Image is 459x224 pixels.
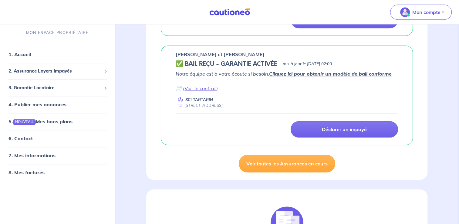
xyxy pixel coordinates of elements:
div: 6. Contact [2,132,112,144]
p: [PERSON_NAME] et [PERSON_NAME] [176,51,265,58]
p: SCI TARTARIN [185,97,213,103]
a: Voir le contrat [184,85,216,91]
em: 📄 ( ) [176,85,218,91]
a: Voir toutes les Assurances en cours [239,155,335,172]
a: 6. Contact [8,135,33,141]
a: Cliquez ici pour obtenir un modèle de bail conforme [269,71,392,77]
a: 8. Mes factures [8,169,45,175]
button: illu_account_valid_menu.svgMon compte [390,5,452,20]
div: 8. Mes factures [2,166,112,178]
a: 4. Publier mes annonces [8,101,66,107]
div: 5.NOUVEAUMes bons plans [2,115,112,127]
h5: ✅ BAIL REÇU - GARANTIE ACTIVÉE [176,60,277,68]
p: MON ESPACE PROPRIÉTAIRE [26,30,89,36]
a: Déclarer un impayé [291,121,398,137]
em: Notre équipe est à votre écoute si besoin. [176,71,392,77]
a: 1. Accueil [8,51,31,57]
p: - mis à jour le [DATE] 02:00 [280,61,332,67]
div: [STREET_ADDRESS] [176,103,223,108]
div: 7. Mes informations [2,149,112,161]
img: illu_account_valid_menu.svg [400,7,410,17]
span: 2. Assurance Loyers Impayés [8,68,102,75]
p: Déclarer un impayé [322,126,367,132]
img: Cautioneo [207,8,252,16]
a: 5.NOUVEAUMes bons plans [8,118,73,124]
a: 7. Mes informations [8,152,56,158]
span: 3. Garantie Locataire [8,84,102,91]
div: 4. Publier mes annonces [2,98,112,110]
p: Mon compte [412,8,440,16]
div: 2. Assurance Loyers Impayés [2,65,112,77]
div: 1. Accueil [2,48,112,60]
div: 3. Garantie Locataire [2,82,112,93]
div: state: CONTRACT-VALIDATED, Context: IN-LANDLORD,IN-LANDLORD [176,60,398,68]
